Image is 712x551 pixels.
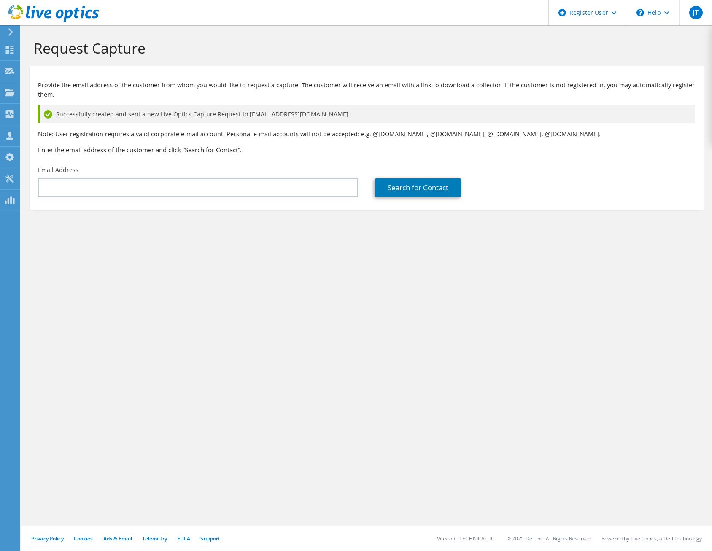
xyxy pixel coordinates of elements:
[31,535,64,542] a: Privacy Policy
[689,6,703,19] span: JT
[74,535,93,542] a: Cookies
[38,166,78,174] label: Email Address
[56,110,348,119] span: Successfully created and sent a new Live Optics Capture Request to [EMAIL_ADDRESS][DOMAIN_NAME]
[103,535,132,542] a: Ads & Email
[375,178,461,197] a: Search for Contact
[38,130,695,139] p: Note: User registration requires a valid corporate e-mail account. Personal e-mail accounts will ...
[38,81,695,99] p: Provide the email address of the customer from whom you would like to request a capture. The cust...
[34,39,695,57] h1: Request Capture
[601,535,702,542] li: Powered by Live Optics, a Dell Technology
[437,535,496,542] li: Version: [TECHNICAL_ID]
[636,9,644,16] svg: \n
[177,535,190,542] a: EULA
[38,145,695,154] h3: Enter the email address of the customer and click “Search for Contact”.
[142,535,167,542] a: Telemetry
[200,535,220,542] a: Support
[507,535,591,542] li: © 2025 Dell Inc. All Rights Reserved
